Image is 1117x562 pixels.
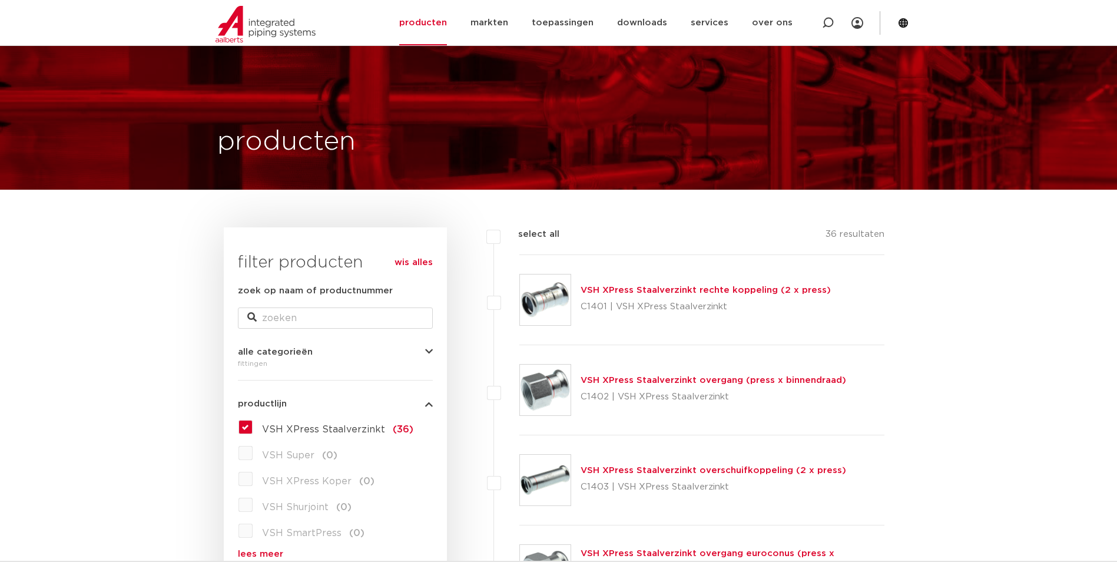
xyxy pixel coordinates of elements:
[581,478,846,497] p: C1403 | VSH XPress Staalverzinkt
[581,376,846,385] a: VSH XPress Staalverzinkt overgang (press x binnendraad)
[262,503,329,512] span: VSH Shurjoint
[520,455,571,505] img: Thumbnail for VSH XPress Staalverzinkt overschuifkoppeling (2 x press)
[393,425,413,434] span: (36)
[581,297,831,316] p: C1401 | VSH XPress Staalverzinkt
[359,477,374,486] span: (0)
[851,10,863,36] div: my IPS
[581,466,846,475] a: VSH XPress Staalverzinkt overschuifkoppeling (2 x press)
[262,477,352,486] span: VSH XPress Koper
[395,256,433,270] a: wis alles
[238,356,433,371] div: fittingen
[262,425,385,434] span: VSH XPress Staalverzinkt
[238,308,433,329] input: zoeken
[501,227,559,242] label: select all
[262,528,342,538] span: VSH SmartPress
[238,348,313,356] span: alle categorieën
[238,550,433,558] a: lees meer
[238,251,433,275] h3: filter producten
[581,286,831,295] a: VSH XPress Staalverzinkt rechte koppeling (2 x press)
[520,365,571,415] img: Thumbnail for VSH XPress Staalverzinkt overgang (press x binnendraad)
[262,451,314,460] span: VSH Super
[322,451,337,460] span: (0)
[217,123,356,161] h1: producten
[238,399,433,408] button: productlijn
[826,227,884,246] p: 36 resultaten
[238,348,433,356] button: alle categorieën
[520,275,571,325] img: Thumbnail for VSH XPress Staalverzinkt rechte koppeling (2 x press)
[336,503,352,512] span: (0)
[349,528,364,538] span: (0)
[238,284,393,298] label: zoek op naam of productnummer
[238,399,287,408] span: productlijn
[581,388,846,406] p: C1402 | VSH XPress Staalverzinkt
